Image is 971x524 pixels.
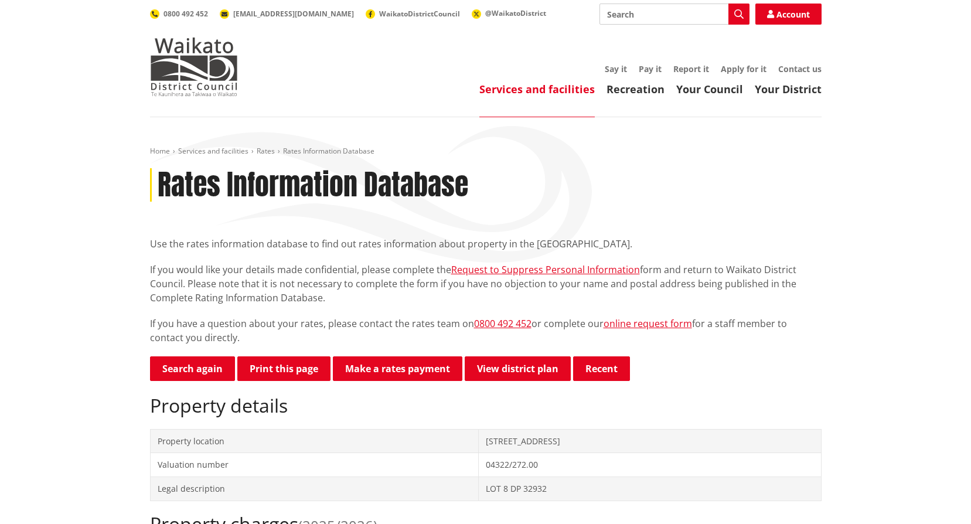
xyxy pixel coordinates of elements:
[150,263,822,305] p: If you would like your details made confidential, please complete the form and return to Waikato ...
[379,9,460,19] span: WaikatoDistrictCouncil
[233,9,354,19] span: [EMAIL_ADDRESS][DOMAIN_NAME]
[605,63,627,74] a: Say it
[573,356,630,381] button: Recent
[721,63,766,74] a: Apply for it
[366,9,460,19] a: WaikatoDistrictCouncil
[479,82,595,96] a: Services and facilities
[150,147,822,156] nav: breadcrumb
[150,453,479,477] td: Valuation number
[237,356,331,381] button: Print this page
[178,146,248,156] a: Services and facilities
[607,82,665,96] a: Recreation
[755,4,822,25] a: Account
[778,63,822,74] a: Contact us
[158,168,468,202] h1: Rates Information Database
[150,38,238,96] img: Waikato District Council - Te Kaunihera aa Takiwaa o Waikato
[283,146,374,156] span: Rates Information Database
[150,317,822,345] p: If you have a question about your rates, please contact the rates team on or complete our for a s...
[604,317,692,330] a: online request form
[485,8,546,18] span: @WaikatoDistrict
[479,477,821,501] td: LOT 8 DP 32932
[163,9,208,19] span: 0800 492 452
[676,82,743,96] a: Your Council
[220,9,354,19] a: [EMAIL_ADDRESS][DOMAIN_NAME]
[599,4,749,25] input: Search input
[150,356,235,381] a: Search again
[639,63,662,74] a: Pay it
[150,9,208,19] a: 0800 492 452
[150,237,822,251] p: Use the rates information database to find out rates information about property in the [GEOGRAPHI...
[451,263,640,276] a: Request to Suppress Personal Information
[479,429,821,453] td: [STREET_ADDRESS]
[479,453,821,477] td: 04322/272.00
[755,82,822,96] a: Your District
[257,146,275,156] a: Rates
[150,394,822,417] h2: Property details
[472,8,546,18] a: @WaikatoDistrict
[333,356,462,381] a: Make a rates payment
[150,146,170,156] a: Home
[673,63,709,74] a: Report it
[465,356,571,381] a: View district plan
[150,477,479,501] td: Legal description
[474,317,532,330] a: 0800 492 452
[150,429,479,453] td: Property location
